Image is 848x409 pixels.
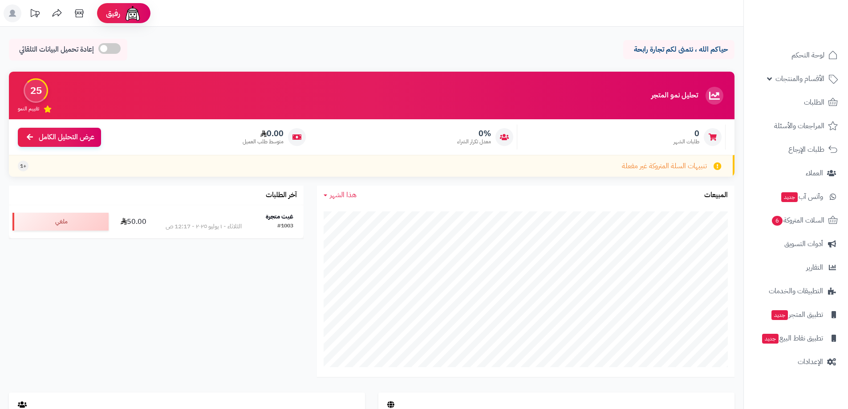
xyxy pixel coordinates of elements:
[749,233,843,255] a: أدوات التسويق
[749,162,843,184] a: العملاء
[324,190,357,200] a: هذا الشهر
[704,191,728,199] h3: المبيعات
[749,328,843,349] a: تطبيق نقاط البيعجديد
[266,212,293,221] strong: غيث متجرة
[674,138,699,146] span: طلبات الشهر
[749,280,843,302] a: التطبيقات والخدمات
[761,332,823,344] span: تطبيق نقاط البيع
[622,161,707,171] span: تنبيهات السلة المتروكة غير مفعلة
[749,304,843,325] a: تطبيق المتجرجديد
[749,257,843,278] a: التقارير
[788,143,824,156] span: طلبات الإرجاع
[630,45,728,55] p: حياكم الله ، نتمنى لكم تجارة رابحة
[18,105,39,113] span: تقييم النمو
[749,45,843,66] a: لوحة التحكم
[774,120,824,132] span: المراجعات والأسئلة
[330,190,357,200] span: هذا الشهر
[780,190,823,203] span: وآتس آب
[24,4,46,24] a: تحديثات المنصة
[791,49,824,61] span: لوحة التحكم
[781,192,798,202] span: جديد
[749,139,843,160] a: طلبات الإرجاع
[674,129,699,138] span: 0
[20,162,26,170] span: +1
[749,115,843,137] a: المراجعات والأسئلة
[19,45,94,55] span: إعادة تحميل البيانات التلقائي
[762,334,779,344] span: جديد
[166,222,242,231] div: الثلاثاء - ١ يوليو ٢٠٢٥ - 12:17 ص
[112,205,155,238] td: 50.00
[771,214,824,227] span: السلات المتروكة
[651,92,698,100] h3: تحليل نمو المتجر
[749,92,843,113] a: الطلبات
[804,96,824,109] span: الطلبات
[771,310,788,320] span: جديد
[18,128,101,147] a: عرض التحليل الكامل
[806,167,823,179] span: العملاء
[749,351,843,373] a: الإعدادات
[277,222,293,231] div: #1003
[798,356,823,368] span: الإعدادات
[784,238,823,250] span: أدوات التسويق
[243,138,284,146] span: متوسط طلب العميل
[772,216,783,226] span: 6
[457,129,491,138] span: 0%
[12,213,109,231] div: ملغي
[243,129,284,138] span: 0.00
[106,8,120,19] span: رفيق
[775,73,824,85] span: الأقسام والمنتجات
[124,4,142,22] img: ai-face.png
[39,132,94,142] span: عرض التحليل الكامل
[749,186,843,207] a: وآتس آبجديد
[457,138,491,146] span: معدل تكرار الشراء
[771,308,823,321] span: تطبيق المتجر
[769,285,823,297] span: التطبيقات والخدمات
[749,210,843,231] a: السلات المتروكة6
[266,191,297,199] h3: آخر الطلبات
[806,261,823,274] span: التقارير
